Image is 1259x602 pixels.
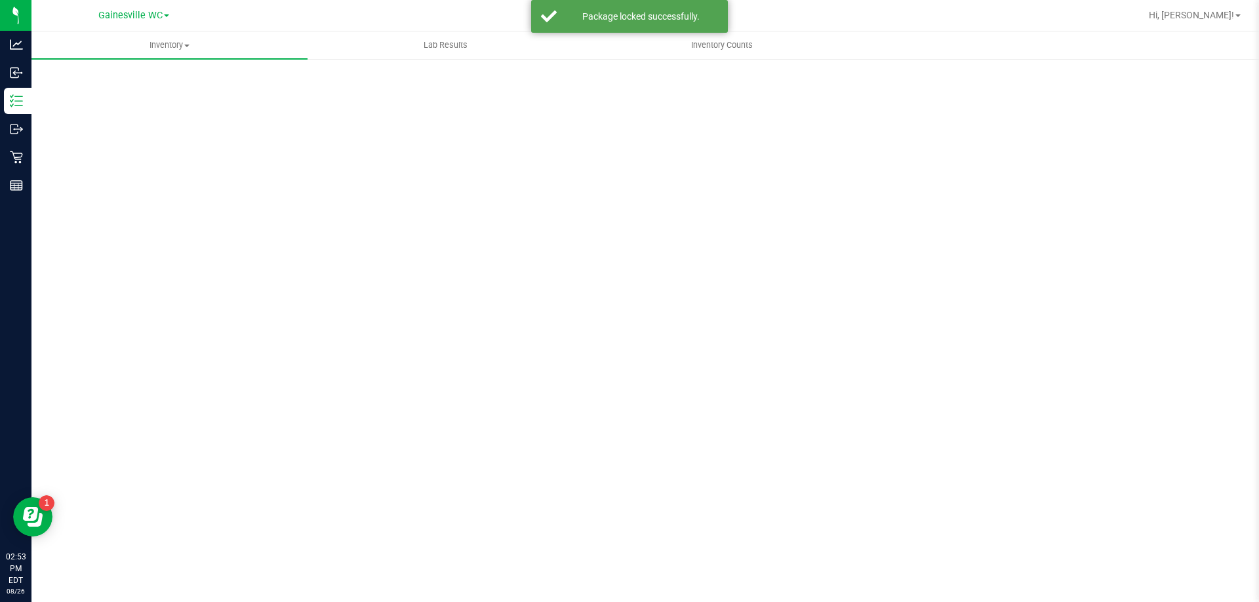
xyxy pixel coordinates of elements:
[564,10,718,23] div: Package locked successfully.
[6,586,26,596] p: 08/26
[10,66,23,79] inline-svg: Inbound
[10,94,23,107] inline-svg: Inventory
[98,10,163,21] span: Gainesville WC
[6,551,26,586] p: 02:53 PM EDT
[406,39,485,51] span: Lab Results
[584,31,860,59] a: Inventory Counts
[10,122,23,136] inline-svg: Outbound
[31,31,308,59] a: Inventory
[10,179,23,192] inline-svg: Reports
[10,151,23,164] inline-svg: Retail
[1149,10,1234,20] span: Hi, [PERSON_NAME]!
[31,39,308,51] span: Inventory
[10,38,23,51] inline-svg: Analytics
[308,31,584,59] a: Lab Results
[39,495,54,511] iframe: Resource center unread badge
[13,497,52,536] iframe: Resource center
[673,39,770,51] span: Inventory Counts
